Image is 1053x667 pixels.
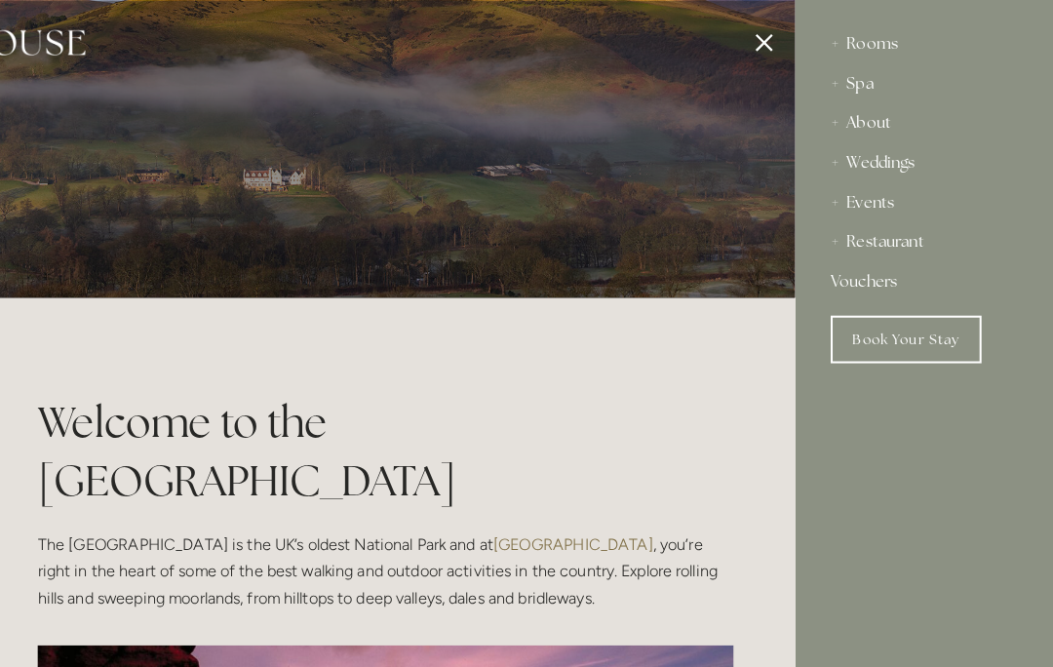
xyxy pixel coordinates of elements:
div: Weddings [835,140,1018,179]
div: Spa [835,62,1018,101]
div: Events [835,179,1018,218]
a: Vouchers [835,257,1018,296]
a: Book Your Stay [835,310,983,357]
div: Rooms [835,23,1018,62]
div: About [835,101,1018,140]
div: Restaurant [835,218,1018,257]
